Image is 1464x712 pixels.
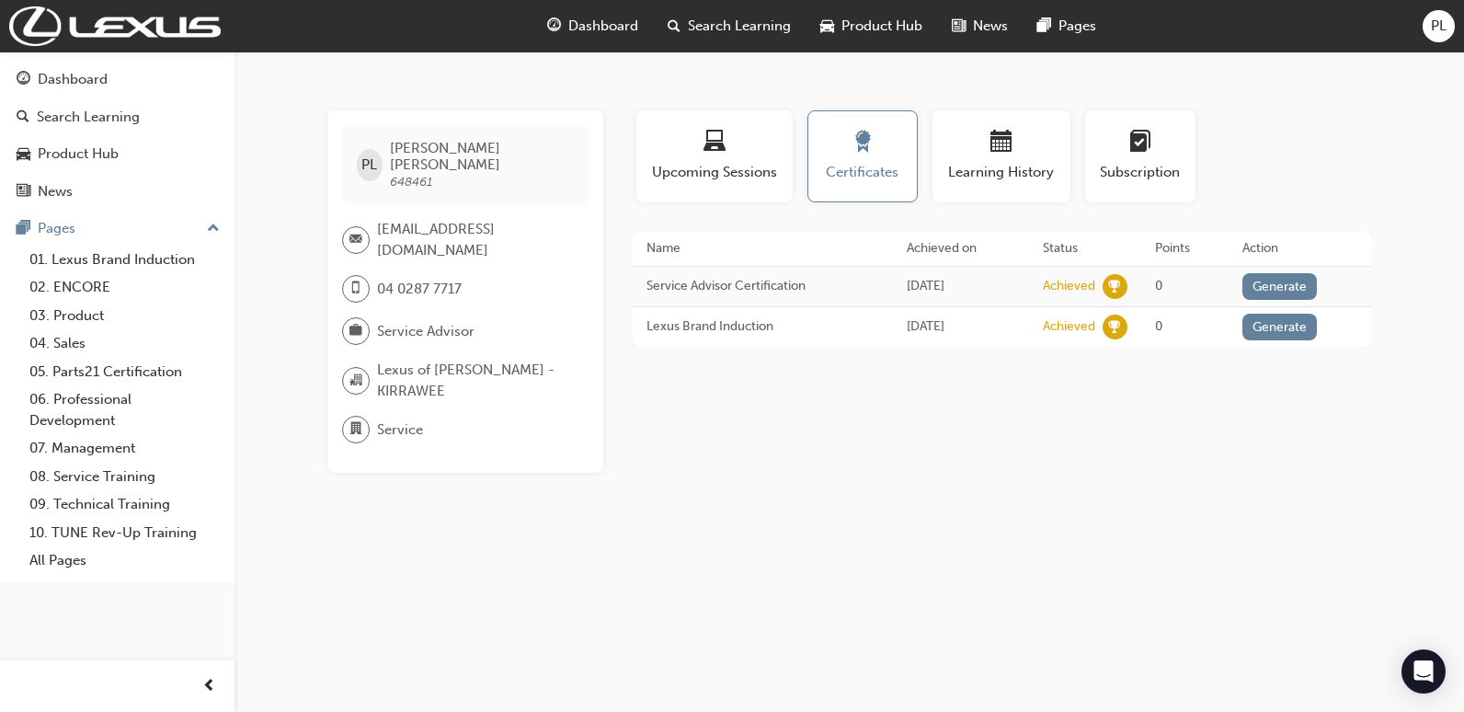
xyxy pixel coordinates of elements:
span: News [973,16,1008,37]
a: 01. Lexus Brand Induction [22,246,227,274]
span: 648461 [390,174,432,189]
button: Pages [7,212,227,246]
span: search-icon [17,109,29,126]
span: learningRecordVerb_ACHIEVE-icon [1103,274,1127,299]
th: Points [1141,232,1229,266]
span: Service Advisor [377,321,475,342]
a: 06. Professional Development [22,385,227,434]
span: Service [377,419,423,441]
span: guage-icon [17,72,30,88]
span: award-icon [852,131,874,155]
span: Dashboard [568,16,638,37]
span: news-icon [17,184,30,201]
span: 04 0287 7717 [377,279,462,300]
span: car-icon [820,15,834,38]
span: Pages [1058,16,1096,37]
a: 08. Service Training [22,463,227,491]
th: Achieved on [893,232,1029,266]
button: DashboardSearch LearningProduct HubNews [7,59,227,212]
div: Open Intercom Messenger [1401,649,1446,694]
a: 07. Management [22,434,227,463]
span: briefcase-icon [349,319,362,343]
span: organisation-icon [349,369,362,393]
span: PL [361,155,377,176]
a: news-iconNews [937,7,1023,45]
span: learningRecordVerb_ACHIEVE-icon [1103,315,1127,339]
img: Trak [9,6,221,46]
div: Dashboard [38,69,108,90]
span: pages-icon [1037,15,1051,38]
a: 02. ENCORE [22,273,227,302]
span: mobile-icon [349,277,362,301]
span: Mon Jan 08 2024 15:24:32 GMT+1100 (Australian Eastern Daylight Time) [907,318,944,334]
span: guage-icon [547,15,561,38]
button: PL [1423,10,1455,42]
span: Search Learning [688,16,791,37]
a: News [7,175,227,209]
th: Name [633,232,893,266]
span: learningplan-icon [1129,131,1151,155]
div: Achieved [1043,278,1095,295]
span: Certificates [822,162,903,183]
span: Upcoming Sessions [650,162,779,183]
span: news-icon [952,15,966,38]
span: pages-icon [17,221,30,237]
span: [EMAIL_ADDRESS][DOMAIN_NAME] [377,219,574,260]
button: Learning History [932,110,1070,202]
span: Product Hub [841,16,922,37]
button: Subscription [1085,110,1195,202]
span: car-icon [17,146,30,163]
a: search-iconSearch Learning [653,7,806,45]
a: car-iconProduct Hub [806,7,937,45]
th: Action [1229,232,1372,266]
a: Dashboard [7,63,227,97]
span: department-icon [349,418,362,442]
span: Lexus of [PERSON_NAME] - KIRRAWEE [377,360,574,401]
a: 10. TUNE Rev-Up Training [22,519,227,547]
td: Lexus Brand Induction [633,306,893,347]
span: [PERSON_NAME] [PERSON_NAME] [390,140,573,173]
span: Subscription [1099,162,1182,183]
span: 0 [1155,318,1162,334]
a: All Pages [22,546,227,575]
div: Pages [38,218,75,239]
div: Achieved [1043,318,1095,336]
span: calendar-icon [990,131,1012,155]
span: search-icon [668,15,681,38]
a: pages-iconPages [1023,7,1111,45]
td: Service Advisor Certification [633,266,893,306]
button: Certificates [807,110,918,202]
a: guage-iconDashboard [532,7,653,45]
span: 0 [1155,278,1162,293]
span: Tue Feb 25 2025 09:53:58 GMT+1100 (Australian Eastern Daylight Time) [907,278,944,293]
button: Generate [1242,314,1318,340]
button: Upcoming Sessions [636,110,793,202]
a: 04. Sales [22,329,227,358]
span: laptop-icon [703,131,726,155]
span: email-icon [349,228,362,252]
button: Generate [1242,273,1318,300]
span: up-icon [207,217,220,241]
div: Search Learning [37,107,140,128]
span: PL [1431,16,1447,37]
div: News [38,181,73,202]
a: Search Learning [7,100,227,134]
span: Learning History [946,162,1057,183]
th: Status [1029,232,1141,266]
div: Product Hub [38,144,119,165]
span: prev-icon [202,675,216,698]
a: 09. Technical Training [22,490,227,519]
a: 05. Parts21 Certification [22,358,227,386]
a: Product Hub [7,137,227,171]
a: 03. Product [22,302,227,330]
